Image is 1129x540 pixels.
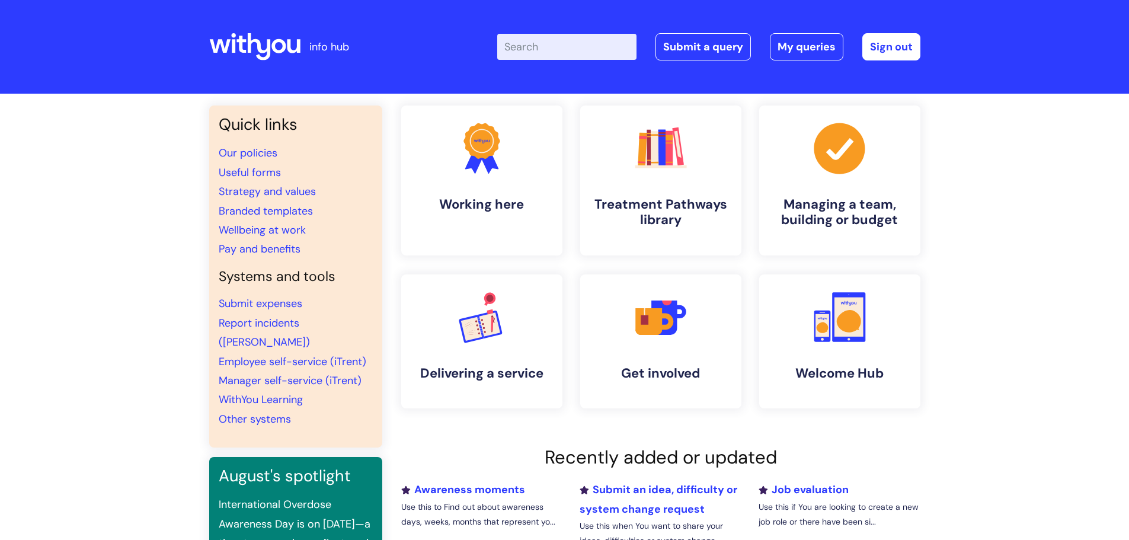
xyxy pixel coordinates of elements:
[219,466,373,485] h3: August's spotlight
[862,33,920,60] a: Sign out
[219,184,316,199] a: Strategy and values
[401,274,562,408] a: Delivering a service
[590,197,732,228] h4: Treatment Pathways library
[759,483,849,497] a: Job evaluation
[411,197,553,212] h4: Working here
[219,269,373,285] h4: Systems and tools
[219,165,281,180] a: Useful forms
[219,412,291,426] a: Other systems
[759,106,920,255] a: Managing a team, building or budget
[219,242,300,256] a: Pay and benefits
[219,223,306,237] a: Wellbeing at work
[309,37,349,56] p: info hub
[219,316,310,349] a: Report incidents ([PERSON_NAME])
[411,366,553,381] h4: Delivering a service
[401,106,562,255] a: Working here
[759,274,920,408] a: Welcome Hub
[219,204,313,218] a: Branded templates
[219,392,303,407] a: WithYou Learning
[770,33,843,60] a: My queries
[219,146,277,160] a: Our policies
[580,483,737,516] a: Submit an idea, difficulty or system change request
[219,373,362,388] a: Manager self-service (iTrent)
[497,34,637,60] input: Search
[759,500,920,529] p: Use this if You are looking to create a new job role or there have been si...
[580,106,741,255] a: Treatment Pathways library
[497,33,920,60] div: | -
[401,500,562,529] p: Use this to Find out about awareness days, weeks, months that represent yo...
[219,115,373,134] h3: Quick links
[219,296,302,311] a: Submit expenses
[590,366,732,381] h4: Get involved
[655,33,751,60] a: Submit a query
[401,446,920,468] h2: Recently added or updated
[769,366,911,381] h4: Welcome Hub
[769,197,911,228] h4: Managing a team, building or budget
[580,274,741,408] a: Get involved
[219,354,366,369] a: Employee self-service (iTrent)
[401,483,525,497] a: Awareness moments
